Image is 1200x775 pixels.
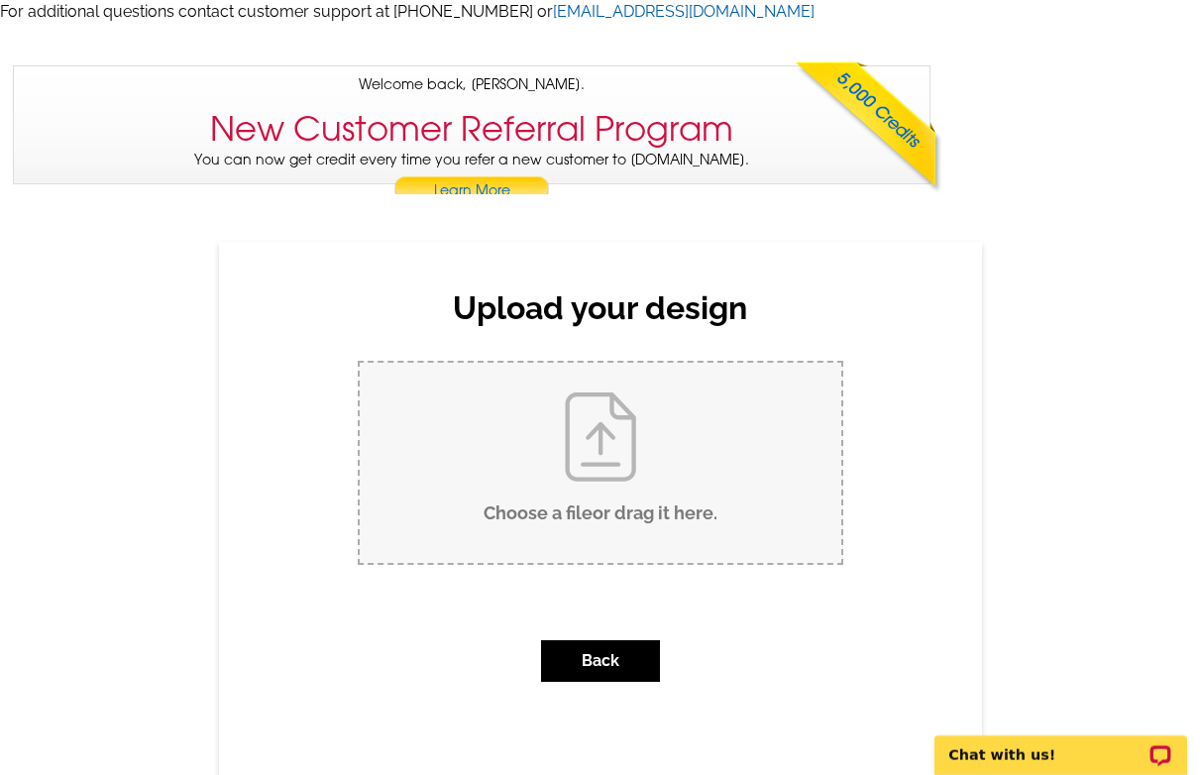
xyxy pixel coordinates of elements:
h3: New Customer Referral Program [210,109,733,150]
a: Learn More [393,176,550,206]
p: You can now get credit every time you refer a new customer to [DOMAIN_NAME]. [14,150,929,206]
a: [EMAIL_ADDRESS][DOMAIN_NAME] [553,2,815,21]
span: Welcome back, [PERSON_NAME]. [359,74,585,95]
button: Back [541,640,660,682]
iframe: LiveChat chat widget [922,713,1200,775]
h2: Upload your design [338,289,863,327]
